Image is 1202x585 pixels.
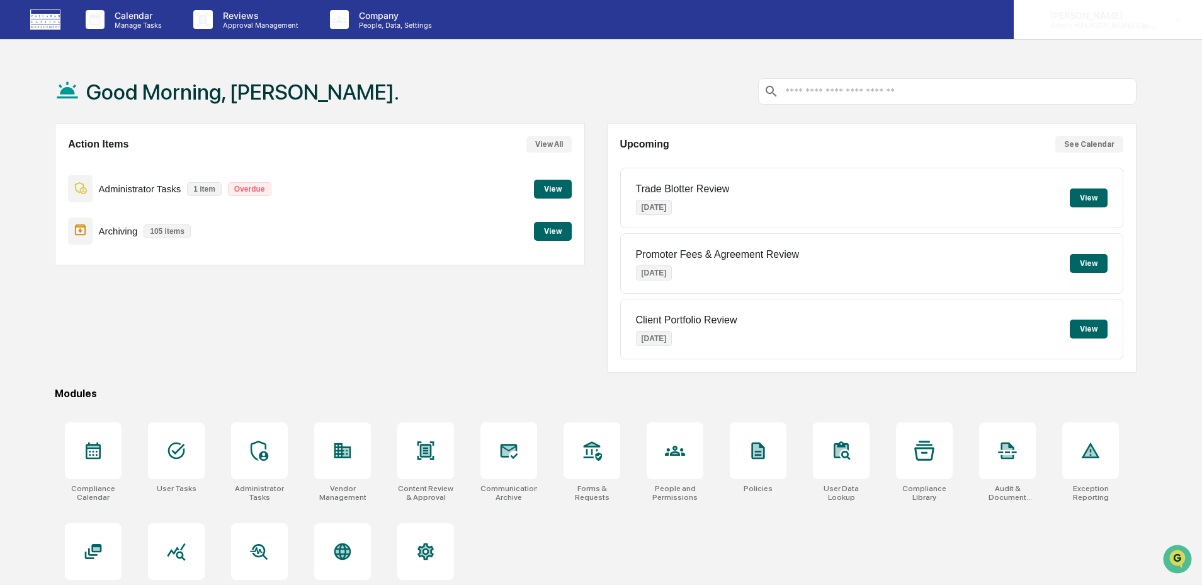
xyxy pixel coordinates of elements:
div: Compliance Library [896,484,953,502]
span: Attestations [104,159,156,171]
h2: Upcoming [620,139,669,150]
a: 🖐️Preclearance [8,154,86,177]
p: How can we help? [13,26,229,47]
button: View All [526,136,572,153]
div: People and Permissions [647,484,703,502]
p: Overdue [228,182,271,196]
a: 🗄️Attestations [86,154,161,177]
h1: Good Morning, [PERSON_NAME]. [86,79,399,105]
span: Pylon [125,214,152,223]
button: View [1070,320,1108,339]
p: Admin • [PERSON_NAME] Capital [1040,21,1157,30]
div: User Tasks [157,484,196,493]
p: People, Data, Settings [349,21,438,30]
button: View [534,222,572,241]
div: Forms & Requests [564,484,620,502]
iframe: Open customer support [1162,543,1196,577]
p: [DATE] [636,200,672,215]
p: 105 items [144,224,191,238]
img: 1746055101610-c473b297-6a78-478c-a979-82029cc54cd1 [13,96,35,119]
span: Preclearance [25,159,81,171]
p: [DATE] [636,331,672,346]
div: User Data Lookup [813,484,870,502]
span: Data Lookup [25,183,79,195]
p: Administrator Tasks [99,183,181,194]
p: Manage Tasks [105,21,168,30]
div: Start new chat [43,96,207,109]
button: See Calendar [1055,136,1123,153]
div: 🖐️ [13,160,23,170]
a: View [534,182,572,194]
div: We're available if you need us! [43,109,159,119]
p: Promoter Fees & Agreement Review [636,249,800,260]
p: [DATE] [636,265,672,281]
div: Compliance Calendar [65,484,122,502]
div: Audit & Document Logs [979,484,1036,502]
a: View [534,224,572,236]
div: Exception Reporting [1062,484,1119,502]
p: Archiving [99,226,138,236]
p: Reviews [213,10,305,21]
p: [PERSON_NAME] [1040,10,1157,21]
div: Modules [55,388,1137,400]
button: View [1070,188,1108,207]
p: Approval Management [213,21,305,30]
a: Powered byPylon [89,213,152,223]
div: 🔎 [13,184,23,194]
div: Content Review & Approval [397,484,454,502]
button: View [1070,254,1108,273]
p: 1 item [187,182,222,196]
div: 🗄️ [91,160,101,170]
div: Administrator Tasks [231,484,288,502]
div: Vendor Management [314,484,371,502]
div: Communications Archive [480,484,537,502]
p: Client Portfolio Review [636,315,737,326]
p: Calendar [105,10,168,21]
img: logo [30,9,60,30]
p: Company [349,10,438,21]
h2: Action Items [68,139,128,150]
div: Policies [744,484,773,493]
a: 🔎Data Lookup [8,178,84,200]
button: View [534,180,572,199]
p: Trade Blotter Review [636,183,730,195]
button: Start new chat [214,100,229,115]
